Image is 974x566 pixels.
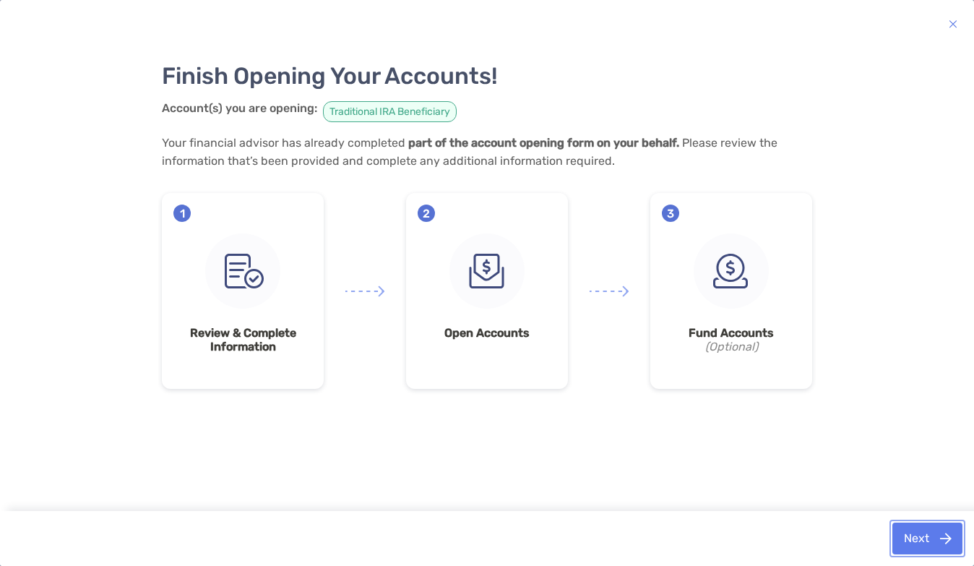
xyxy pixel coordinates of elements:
span: 3 [662,205,679,222]
img: arrow [590,286,629,297]
span: Traditional IRA Beneficiary [323,101,457,122]
img: button icon [949,15,957,33]
strong: Account(s) you are opening: [162,101,317,115]
button: Next [892,523,962,554]
strong: Open Accounts [418,326,556,340]
img: arrow [345,286,384,297]
p: Your financial advisor has already completed Please review the information that’s been provided a... [162,134,812,170]
strong: Fund Accounts [662,326,801,340]
img: step [694,233,769,309]
i: (Optional) [662,340,801,353]
span: 1 [173,205,191,222]
strong: Review & Complete Information [173,326,312,353]
strong: part of the account opening form on your behalf. [408,136,679,150]
h3: Finish Opening Your Accounts! [162,62,812,90]
span: 2 [418,205,435,222]
img: step [205,233,280,309]
img: step [449,233,525,309]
